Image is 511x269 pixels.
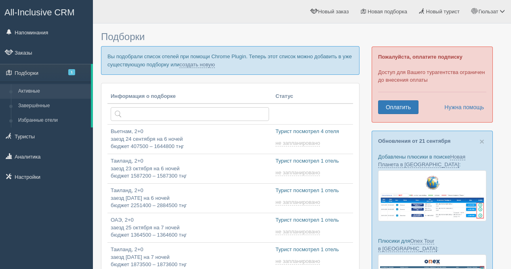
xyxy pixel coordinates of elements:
a: All-Inclusive CRM [0,0,93,23]
p: Турист посмотрел 4 отеля [275,128,350,136]
a: Новая Планета в [GEOGRAPHIC_DATA] [378,154,465,168]
a: Обновления от 21 сентября [378,138,450,144]
span: не запланировано [275,258,320,265]
span: не запланировано [275,229,320,235]
span: Новый заказ [318,8,349,15]
a: Таиланд, 2+0заезд 23 октября на 6 ночейбюджет 1587200 – 1587300 тңг [107,154,272,183]
p: Таиланд, 2+0 заезд [DATE] на 7 ночей бюджет 1873500 – 1873600 тңг [111,246,269,269]
b: Пожалуйста, оплатите подписку [378,54,463,60]
button: Close [479,137,484,146]
span: не запланировано [275,169,320,176]
a: Избранные отели [15,113,91,128]
p: Турист посмотрел 1 отель [275,216,350,224]
span: Новый турист [426,8,460,15]
p: Вы подобрали список отелей при помощи Chrome Plugin. Теперь этот список можно добавить в уже суще... [101,46,360,74]
img: new-planet-%D0%BF%D1%96%D0%B4%D0%B1%D1%96%D1%80%D0%BA%D0%B0-%D1%81%D1%80%D0%BC-%D0%B4%D0%BB%D1%8F... [378,170,486,221]
span: не запланировано [275,199,320,205]
a: Вьетнам, 2+0заезд 24 сентября на 6 ночейбюджет 407500 – 1644800 тңг [107,125,272,154]
span: Гюльзат [478,8,498,15]
span: Подборки [101,31,145,42]
a: Onex Tour в [GEOGRAPHIC_DATA] [378,238,437,252]
a: не запланировано [275,169,322,176]
p: Плюсики для : [378,237,486,252]
span: All-Inclusive CRM [4,7,75,17]
p: Турист посмотрел 1 отель [275,246,350,254]
a: не запланировано [275,229,322,235]
th: Статус [272,89,353,104]
p: ОАЭ, 2+0 заезд 25 октября на 7 ночей бюджет 1364500 – 1364600 тңг [111,216,269,239]
input: Поиск по стране или туристу [111,107,269,121]
p: Турист посмотрел 1 отель [275,157,350,165]
p: Таиланд, 2+0 заезд [DATE] на 6 ночей бюджет 2251400 – 2884500 тңг [111,187,269,210]
div: Доступ для Вашего турагентства ограничен до внесения оплаты [372,47,493,123]
a: Таиланд, 2+0заезд [DATE] на 6 ночейбюджет 2251400 – 2884500 тңг [107,184,272,213]
a: Завершённые [15,99,91,113]
p: Таиланд, 2+0 заезд 23 октября на 6 ночей бюджет 1587200 – 1587300 тңг [111,157,269,180]
span: Новая подборка [368,8,407,15]
p: Добавлены плюсики в поиске : [378,153,486,168]
a: не запланировано [275,140,322,146]
th: Информация о подборке [107,89,272,104]
p: Вьетнам, 2+0 заезд 24 сентября на 6 ночей бюджет 407500 – 1644800 тңг [111,128,269,150]
a: не запланировано [275,258,322,265]
span: × [479,137,484,146]
a: Оплатить [378,100,418,114]
span: 1 [68,69,75,75]
a: ОАЭ, 2+0заезд 25 октября на 7 ночейбюджет 1364500 – 1364600 тңг [107,213,272,242]
p: Турист посмотрел 1 отель [275,187,350,195]
a: Активные [15,84,91,99]
a: Нужна помощь [439,100,484,114]
span: не запланировано [275,140,320,146]
a: не запланировано [275,199,322,205]
a: создать новую [179,61,215,68]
